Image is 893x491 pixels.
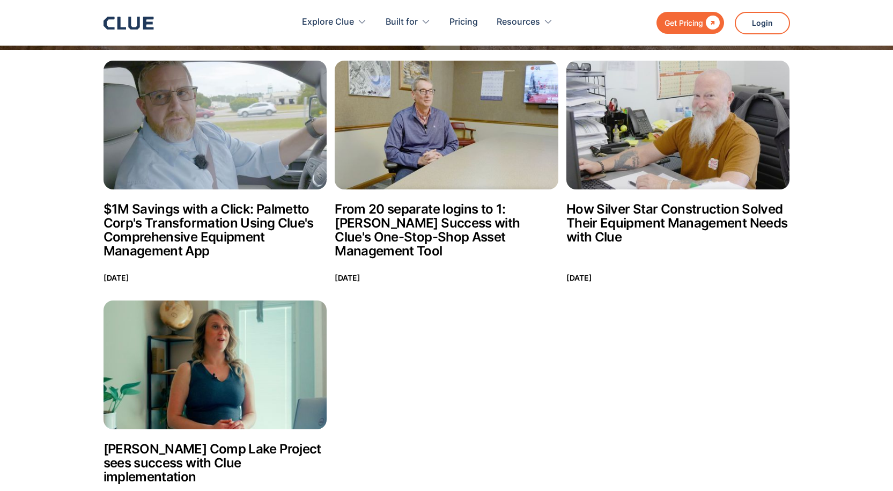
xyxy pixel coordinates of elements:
h2: From 20 separate logins to 1: [PERSON_NAME] Success with Clue's One-Stop-Shop Asset Management Tool [335,202,558,258]
img: How Silver Star Construction Solved Their Equipment Management Needs with Clue [566,61,790,189]
img: Graham's Comp Lake Project sees success with Clue implementation [104,301,327,429]
a: Get Pricing [656,12,724,34]
div: Explore Clue [302,5,367,39]
p: [DATE] [104,271,129,284]
a: Pricing [449,5,478,39]
div: Built for [386,5,431,39]
div: Built for [386,5,418,39]
h2: [PERSON_NAME] Comp Lake Project sees success with Clue implementation [104,442,327,484]
div: Resources [497,5,553,39]
div: Get Pricing [665,16,703,30]
img: $1M Savings with a Click: Palmetto Corp's Transformation Using Clue's Comprehensive Equipment Man... [104,61,327,189]
a: From 20 separate logins to 1: Igel's Success with Clue's One-Stop-Shop Asset Management ToolFrom ... [335,61,558,284]
a: How Silver Star Construction Solved Their Equipment Management Needs with ClueHow Silver Star Con... [566,61,790,284]
div: Resources [497,5,540,39]
div: Explore Clue [302,5,354,39]
h2: $1M Savings with a Click: Palmetto Corp's Transformation Using Clue's Comprehensive Equipment Man... [104,202,327,258]
div:  [703,16,720,30]
h2: How Silver Star Construction Solved Their Equipment Management Needs with Clue [566,202,790,244]
a: $1M Savings with a Click: Palmetto Corp's Transformation Using Clue's Comprehensive Equipment Man... [104,61,327,284]
p: [DATE] [566,271,592,284]
p: [DATE] [335,271,360,284]
a: Login [735,12,790,34]
img: From 20 separate logins to 1: Igel's Success with Clue's One-Stop-Shop Asset Management Tool [335,61,558,189]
